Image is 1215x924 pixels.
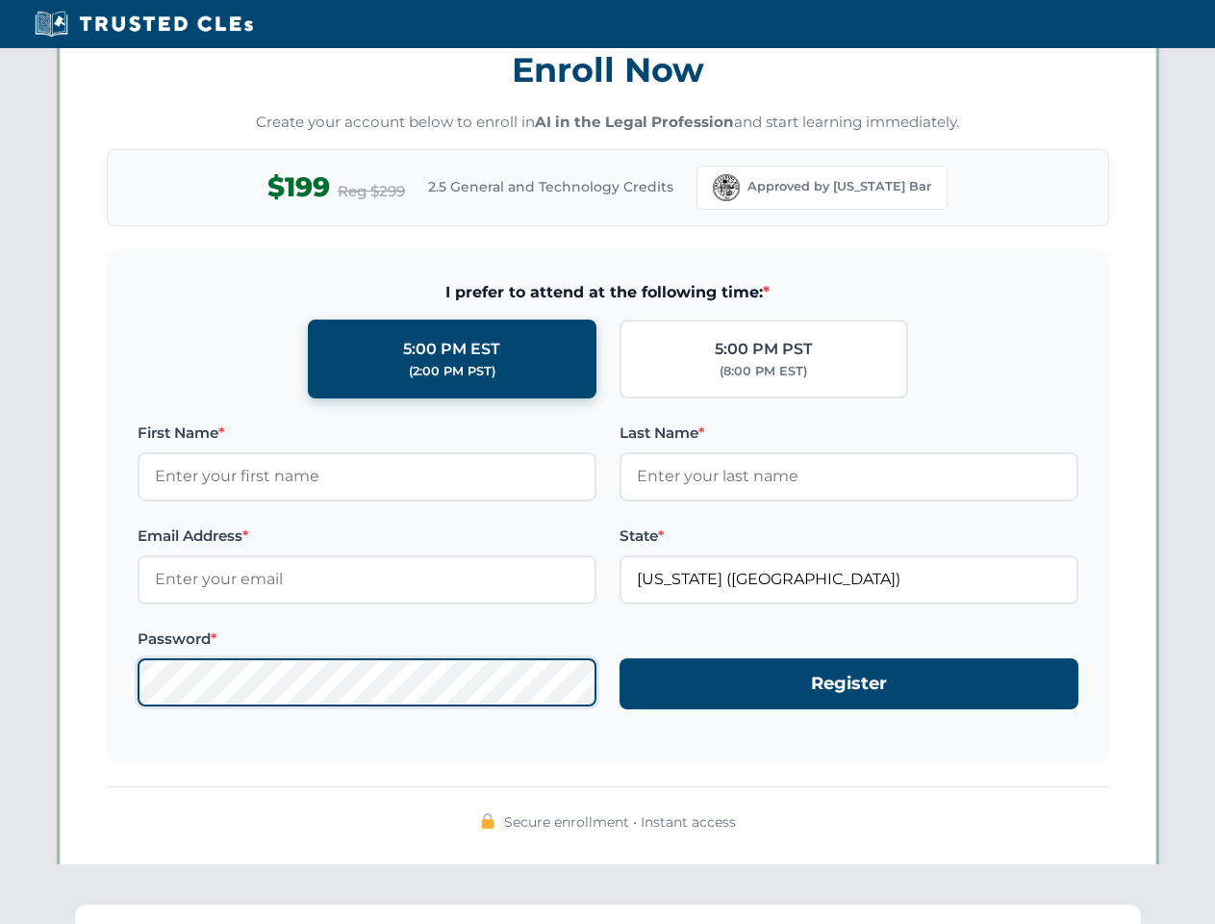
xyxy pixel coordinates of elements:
[138,525,596,548] label: Email Address
[715,337,813,362] div: 5:00 PM PST
[403,337,500,362] div: 5:00 PM EST
[480,813,495,829] img: 🔒
[138,628,596,651] label: Password
[620,452,1078,500] input: Enter your last name
[504,811,736,833] span: Secure enrollment • Instant access
[138,280,1078,305] span: I prefer to attend at the following time:
[138,422,596,445] label: First Name
[713,174,740,201] img: Florida Bar
[720,362,807,381] div: (8:00 PM EST)
[428,176,673,197] span: 2.5 General and Technology Credits
[338,180,405,203] span: Reg $299
[267,166,330,209] span: $199
[409,362,495,381] div: (2:00 PM PST)
[620,422,1078,445] label: Last Name
[138,452,596,500] input: Enter your first name
[29,10,259,38] img: Trusted CLEs
[138,555,596,603] input: Enter your email
[107,112,1109,134] p: Create your account below to enroll in and start learning immediately.
[747,177,931,196] span: Approved by [US_STATE] Bar
[620,658,1078,709] button: Register
[107,39,1109,100] h3: Enroll Now
[620,525,1078,548] label: State
[535,113,734,131] strong: AI in the Legal Profession
[620,555,1078,603] input: Florida (FL)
